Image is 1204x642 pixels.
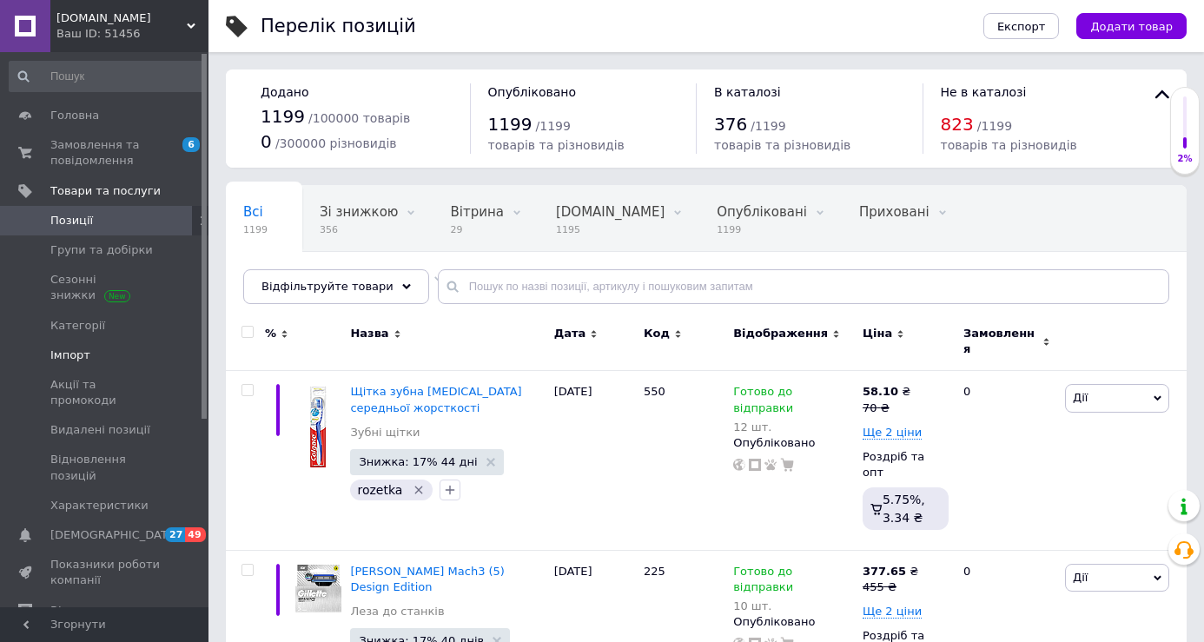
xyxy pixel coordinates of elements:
[450,204,503,220] span: Вітрина
[438,269,1169,304] input: Пошук по назві позиції, артикулу і пошуковим запитам
[182,137,200,152] span: 6
[350,385,521,414] a: Щітка зубна [MEDICAL_DATA] середньої жорсткості
[733,565,793,599] span: Готово до відправки
[554,326,586,341] span: Дата
[714,114,747,135] span: 376
[714,85,781,99] span: В каталозі
[165,527,185,542] span: 27
[350,425,420,440] a: Зубні щітки
[308,111,410,125] span: / 100000 товарів
[977,119,1012,133] span: / 1199
[863,400,910,416] div: 70 ₴
[56,10,187,26] span: LEZO.market
[50,527,179,543] span: [DEMOGRAPHIC_DATA]
[488,138,625,152] span: товарів та різновидів
[261,17,416,36] div: Перелік позицій
[488,114,533,135] span: 1199
[550,371,639,550] div: [DATE]
[644,385,665,398] span: 550
[50,242,153,258] span: Групи та добірки
[883,493,925,524] span: 5.75%, 3.34 ₴
[859,204,929,220] span: Приховані
[863,565,906,578] b: 377.65
[733,599,854,612] div: 10 шт.
[9,61,205,92] input: Пошук
[863,326,892,341] span: Ціна
[941,114,974,135] span: 823
[863,579,918,595] div: 455 ₴
[261,280,394,293] span: Відфільтруйте товари
[350,604,444,619] a: Леза до станків
[863,426,922,440] span: Ще 2 ціни
[50,272,161,303] span: Сезонні знижки
[50,422,150,438] span: Видалені позиції
[243,223,268,236] span: 1199
[50,137,161,169] span: Замовлення та повідомлення
[50,108,99,123] span: Головна
[717,223,807,236] span: 1199
[226,252,460,318] div: Автоматично вказана категорія
[350,565,505,593] a: [PERSON_NAME] Mach3 (5) Design Edition
[863,385,898,398] b: 58.10
[265,326,276,341] span: %
[303,384,334,469] img: Щетка зубная Colgate Total средней жесткости
[733,385,793,419] span: Готово до відправки
[733,420,854,434] div: 12 шт.
[275,136,397,150] span: / 300000 різновидів
[963,326,1038,357] span: Замовлення
[50,452,161,483] span: Відновлення позицій
[488,85,577,99] span: Опубліковано
[357,483,402,497] span: rozetka
[983,13,1060,39] button: Експорт
[1073,571,1088,584] span: Дії
[261,131,272,152] span: 0
[50,183,161,199] span: Товари та послуги
[733,326,828,341] span: Відображення
[717,204,807,220] span: Опубліковані
[536,119,571,133] span: / 1199
[714,138,850,152] span: товарів та різновидів
[1090,20,1173,33] span: Додати товар
[733,435,854,451] div: Опубліковано
[320,204,398,220] span: Зі знижкою
[359,456,477,467] span: Знижка: 17% 44 дні
[751,119,785,133] span: / 1199
[243,270,425,286] span: Автоматично вказана ка...
[863,449,949,480] div: Роздріб та опт
[50,557,161,588] span: Показники роботи компанії
[56,26,208,42] div: Ваш ID: 51456
[261,106,305,127] span: 1199
[941,138,1077,152] span: товарів та різновидів
[50,377,161,408] span: Акції та промокоди
[556,204,665,220] span: [DOMAIN_NAME]
[50,318,105,334] span: Категорії
[50,213,93,228] span: Позиції
[997,20,1046,33] span: Експорт
[863,564,918,579] div: ₴
[50,498,149,513] span: Характеристики
[295,564,341,613] img: Картридж Gillette Mach3 (5) Design Edition
[261,85,308,99] span: Додано
[1076,13,1187,39] button: Додати товар
[953,371,1061,550] div: 0
[1171,153,1199,165] div: 2%
[644,326,670,341] span: Код
[350,326,388,341] span: Назва
[320,223,398,236] span: 356
[556,223,665,236] span: 1195
[50,347,90,363] span: Імпорт
[412,483,426,497] svg: Видалити мітку
[941,85,1027,99] span: Не в каталозі
[1073,391,1088,404] span: Дії
[644,565,665,578] span: 225
[733,614,854,630] div: Опубліковано
[50,603,96,619] span: Відгуки
[450,223,503,236] span: 29
[863,605,922,619] span: Ще 2 ціни
[185,527,205,542] span: 49
[863,384,910,400] div: ₴
[243,204,263,220] span: Всі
